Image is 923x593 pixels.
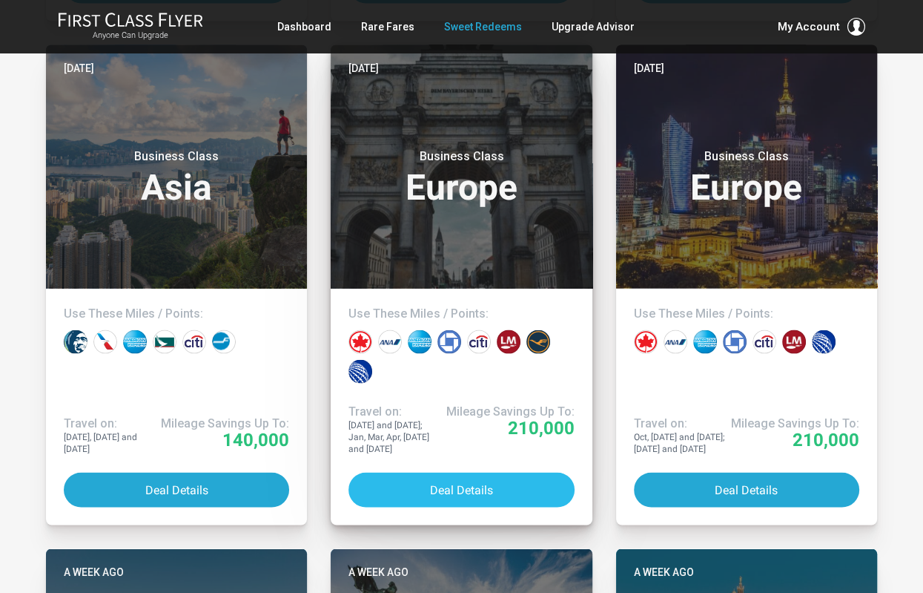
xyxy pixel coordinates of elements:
div: LifeMiles [497,330,520,353]
div: United miles [348,359,372,383]
div: Amex points [693,330,717,353]
img: First Class Flyer [58,12,203,27]
h3: Asia [64,148,289,205]
time: A week ago [634,563,694,580]
small: Business Class [84,148,269,163]
div: Chase points [723,330,747,353]
a: Sweet Redeems [444,13,522,40]
a: First Class FlyerAnyone Can Upgrade [58,12,203,42]
h4: Use These Miles / Points: [348,306,574,321]
time: [DATE] [348,59,379,76]
a: Dashboard [277,13,331,40]
small: Business Class [368,148,554,163]
h4: Use These Miles / Points: [64,306,289,321]
div: Air Canada miles [348,330,372,353]
div: Citi points [752,330,776,353]
div: Chase points [437,330,461,353]
div: LifeMiles [782,330,806,353]
h3: Europe [348,148,574,205]
time: A week ago [64,563,124,580]
time: [DATE] [64,59,94,76]
div: All Nippon miles [378,330,402,353]
div: Lufthansa miles [526,330,550,353]
div: Amex points [123,330,147,353]
h4: Use These Miles / Points: [634,306,859,321]
div: American miles [93,330,117,353]
a: [DATE]Business ClassEuropeUse These Miles / Points:Travel on:[DATE] and [DATE]; Jan, Mar, Apr, [D... [331,45,592,525]
button: Deal Details [634,472,859,507]
time: [DATE] [634,59,664,76]
div: Citi points [182,330,206,353]
button: My Account [778,18,865,36]
div: Air Canada miles [634,330,658,353]
div: All Nippon miles [664,330,687,353]
a: [DATE]Business ClassEuropeUse These Miles / Points:Travel on:Oct, [DATE] and [DATE]; [DATE] and [... [616,45,877,525]
span: My Account [778,18,840,36]
div: Finnair Plus [212,330,236,353]
div: Alaska miles [64,330,87,353]
time: A week ago [348,563,408,580]
a: Rare Fares [361,13,414,40]
small: Anyone Can Upgrade [58,30,203,41]
button: Deal Details [348,472,574,507]
a: Upgrade Advisor [552,13,635,40]
div: Amex points [408,330,431,353]
button: Deal Details [64,472,289,507]
div: United miles [812,330,836,353]
small: Business Class [654,148,839,163]
div: Citi points [467,330,491,353]
a: [DATE]Business ClassAsiaUse These Miles / Points:Travel on:[DATE], [DATE] and [DATE]Mileage Savin... [46,45,307,525]
h3: Europe [634,148,859,205]
div: Cathay Pacific miles [153,330,176,353]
